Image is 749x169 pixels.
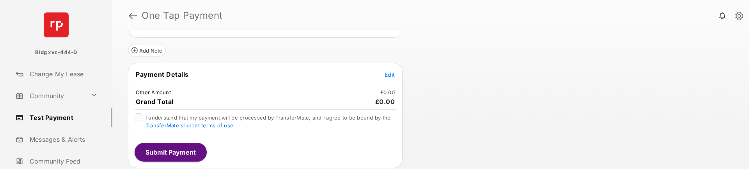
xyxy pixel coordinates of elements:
[146,122,235,129] a: TransferMate student terms of use.
[12,65,112,83] a: Change My Lease
[385,70,395,78] button: Edit
[146,114,390,129] span: I understand that my payment will be processed by TransferMate, and I agree to be bound by the
[12,130,112,149] a: Messages & Alerts
[136,70,189,78] span: Payment Details
[128,44,166,56] button: Add Note
[44,12,69,37] img: svg+xml;base64,PHN2ZyB4bWxucz0iaHR0cDovL3d3dy53My5vcmcvMjAwMC9zdmciIHdpZHRoPSI2NCIgaGVpZ2h0PSI2NC...
[12,86,88,105] a: Community
[375,98,395,106] span: £0.00
[35,49,77,56] p: Bldg xvc-444-D
[380,89,395,96] td: £0.00
[12,108,112,127] a: Test Payment
[135,89,171,96] td: Other Amount
[142,11,223,20] strong: One Tap Payment
[135,143,207,162] button: Submit Payment
[136,98,174,106] span: Grand Total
